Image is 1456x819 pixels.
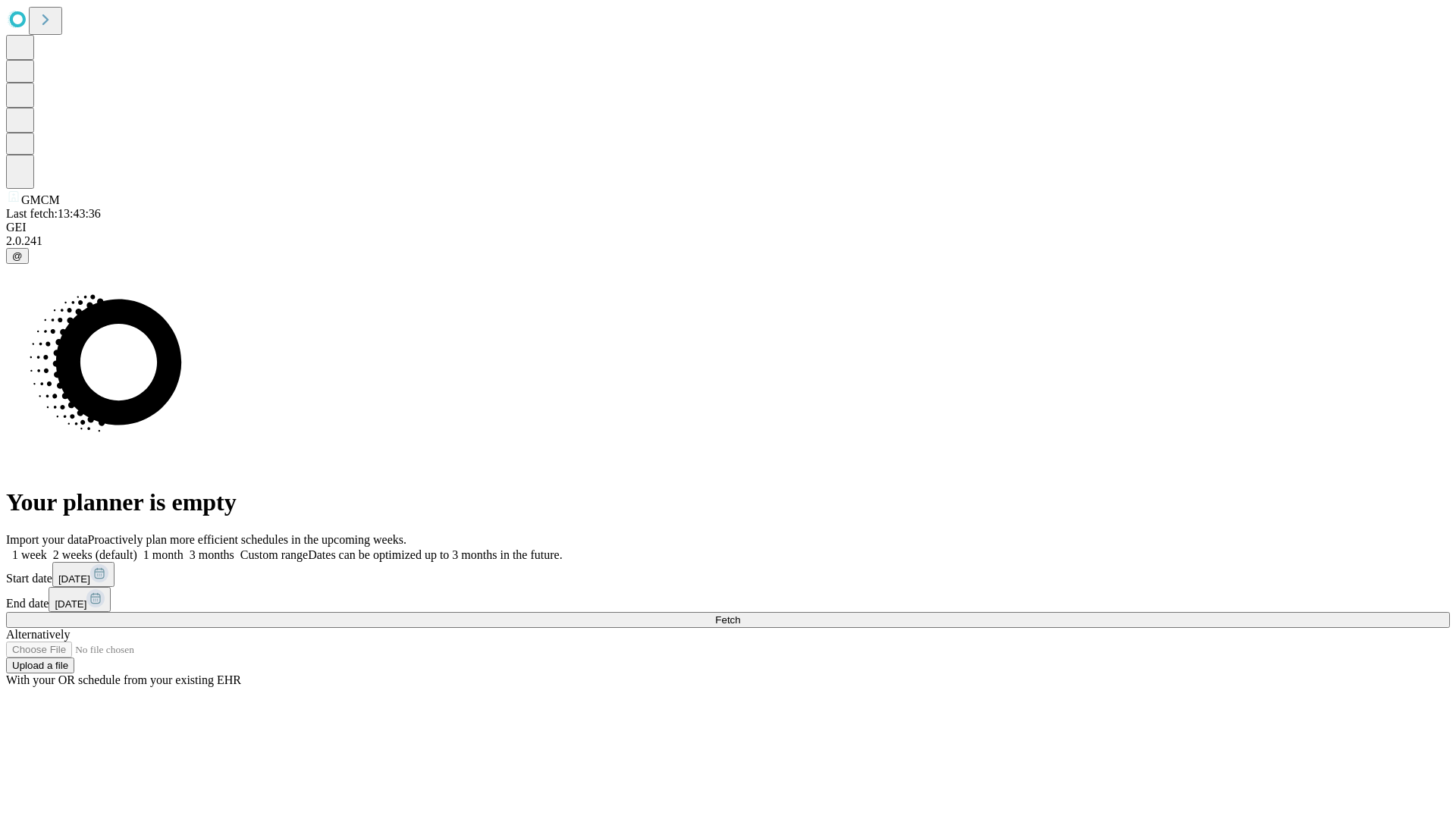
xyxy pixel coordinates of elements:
[6,234,1450,248] div: 2.0.241
[21,193,60,206] span: GMCM
[6,221,1450,234] div: GEI
[6,207,101,220] span: Last fetch: 13:43:36
[6,533,88,546] span: Import your data
[12,250,23,262] span: @
[12,548,47,561] span: 1 week
[6,657,74,673] button: Upload a file
[55,598,86,610] span: [DATE]
[715,614,740,626] span: Fetch
[6,673,241,686] span: With your OR schedule from your existing EHR
[53,548,137,561] span: 2 weeks (default)
[58,573,90,585] span: [DATE]
[190,548,234,561] span: 3 months
[52,562,115,587] button: [DATE]
[6,488,1450,516] h1: Your planner is empty
[6,628,70,641] span: Alternatively
[143,548,184,561] span: 1 month
[6,587,1450,612] div: End date
[88,533,406,546] span: Proactively plan more efficient schedules in the upcoming weeks.
[6,248,29,264] button: @
[49,587,111,612] button: [DATE]
[6,562,1450,587] div: Start date
[240,548,308,561] span: Custom range
[308,548,562,561] span: Dates can be optimized up to 3 months in the future.
[6,612,1450,628] button: Fetch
